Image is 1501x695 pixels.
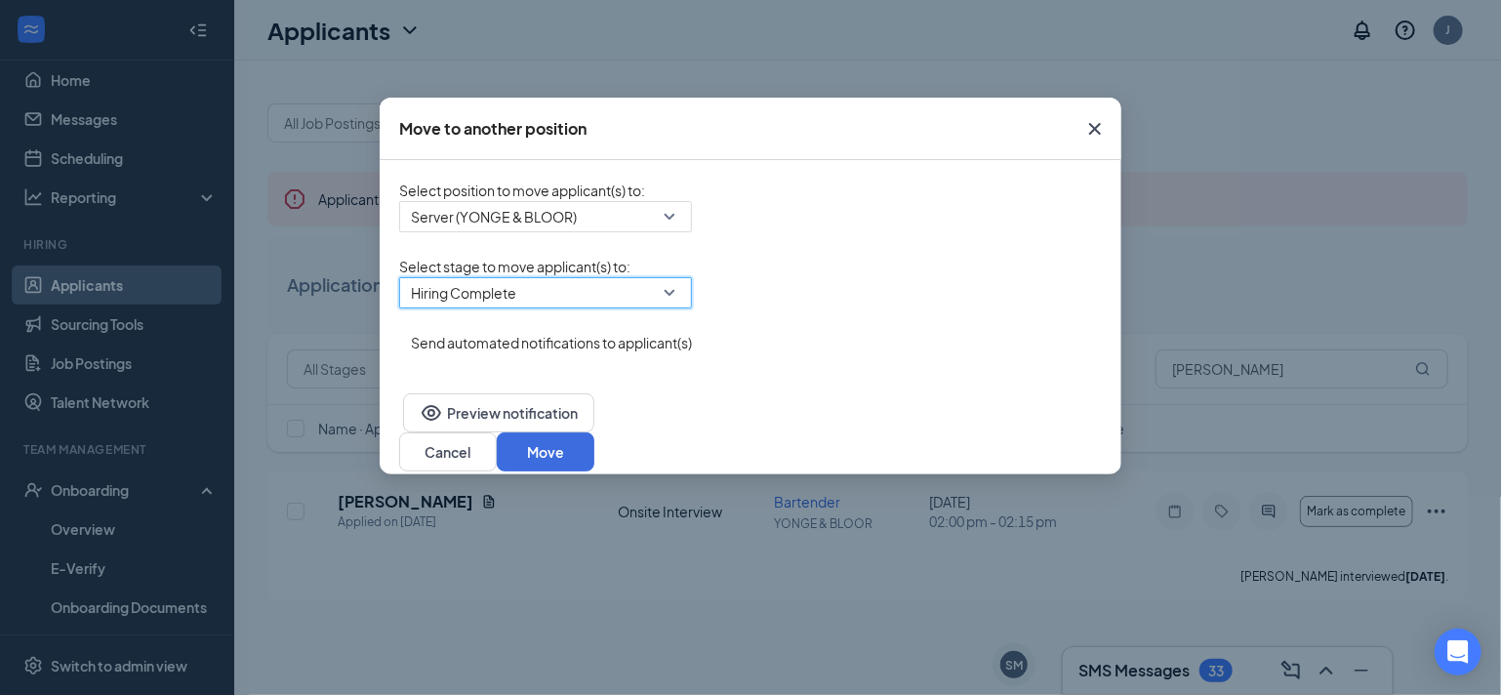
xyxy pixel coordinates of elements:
[497,432,594,471] button: Move
[403,393,594,432] button: EyePreview notification
[399,258,630,275] span: Select stage to move applicant(s) to :
[420,401,443,425] svg: Eye
[399,118,587,140] div: Move to another position
[411,202,577,231] span: Server (YONGE & BLOOR)
[1069,98,1121,160] button: Close
[411,334,692,351] span: Send automated notifications to applicant(s)
[1083,117,1107,141] svg: Cross
[399,182,645,199] span: Select position to move applicant(s) to :
[399,432,497,471] button: Cancel
[411,278,516,307] span: Hiring Complete
[1435,629,1481,675] div: Open Intercom Messenger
